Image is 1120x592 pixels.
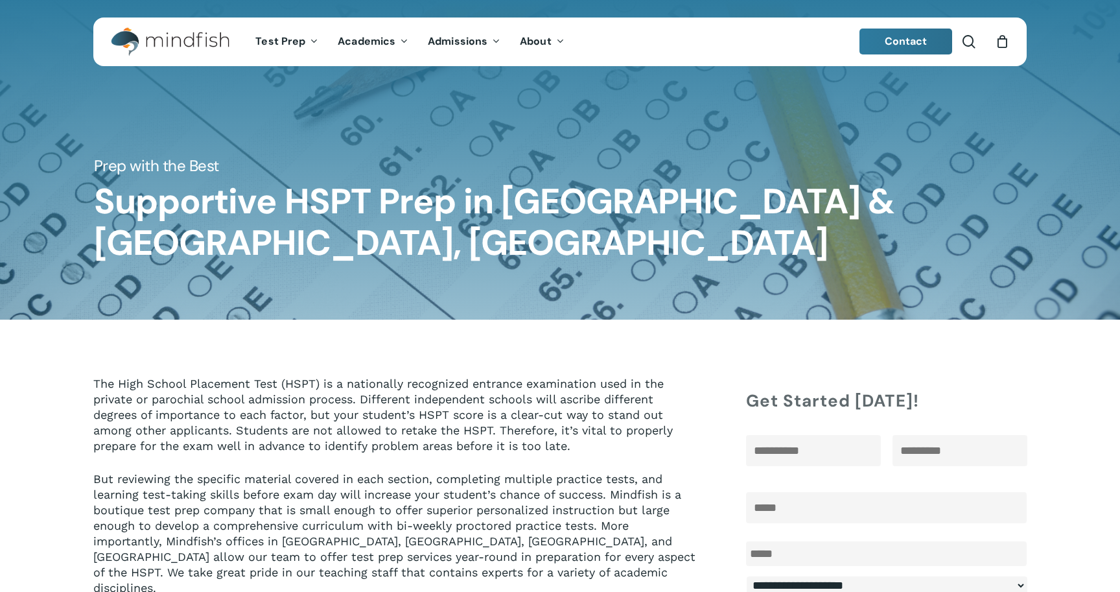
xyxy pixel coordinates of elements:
[246,18,574,66] nav: Main Menu
[328,36,418,47] a: Academics
[93,376,701,471] p: The High School Placement Test (HSPT) is a nationally recognized entrance examination used in the...
[746,389,1027,412] h4: Get Started [DATE]!
[418,36,510,47] a: Admissions
[428,34,487,48] span: Admissions
[255,34,305,48] span: Test Prep
[859,29,953,54] a: Contact
[338,34,395,48] span: Academics
[94,156,1027,176] h5: Prep with the Best
[94,181,1027,264] h1: Supportive HSPT Prep in [GEOGRAPHIC_DATA] & [GEOGRAPHIC_DATA], [GEOGRAPHIC_DATA]
[93,18,1027,66] header: Main Menu
[246,36,328,47] a: Test Prep
[885,34,927,48] span: Contact
[520,34,552,48] span: About
[510,36,574,47] a: About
